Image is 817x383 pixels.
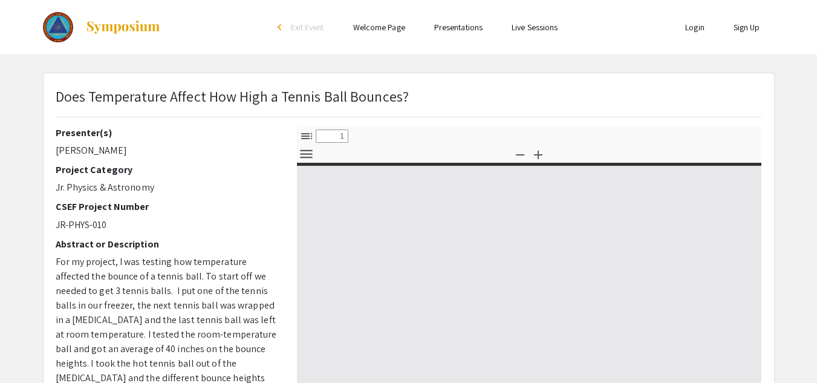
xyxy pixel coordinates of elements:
[56,164,279,175] h2: Project Category
[56,143,279,158] p: [PERSON_NAME]
[278,24,285,31] div: arrow_back_ios
[56,238,279,250] h2: Abstract or Description
[734,22,760,33] a: Sign Up
[685,22,705,33] a: Login
[56,85,409,107] p: Does Temperature Affect How High a Tennis Ball Bounces?
[296,145,317,163] button: Tools
[510,145,530,163] button: Zoom Out
[291,22,324,33] span: Exit Event
[43,12,161,42] a: The 2023 Colorado Science & Engineering Fair
[316,129,348,143] input: Page
[528,145,548,163] button: Zoom In
[43,12,74,42] img: The 2023 Colorado Science & Engineering Fair
[56,127,279,139] h2: Presenter(s)
[296,127,317,145] button: Toggle Sidebar
[56,218,279,232] p: JR-PHYS-010
[353,22,405,33] a: Welcome Page
[766,329,808,374] iframe: Chat
[434,22,483,33] a: Presentations
[85,20,161,34] img: Symposium by ForagerOne
[56,180,279,195] p: Jr. Physics & Astronomy
[512,22,558,33] a: Live Sessions
[56,201,279,212] h2: CSEF Project Number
